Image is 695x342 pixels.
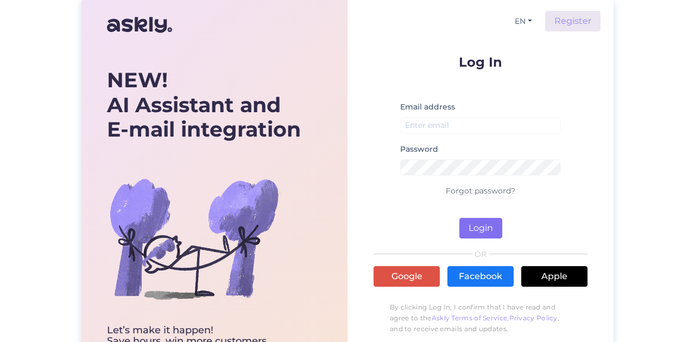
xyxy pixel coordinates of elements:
[400,117,561,134] input: Enter email
[446,186,515,196] a: Forgot password?
[374,296,587,340] p: By clicking Log In, I confirm that I have read and agree to the , , and to receive emails and upd...
[107,67,168,93] b: NEW!
[473,250,489,258] span: OR
[447,266,514,287] a: Facebook
[521,266,587,287] a: Apple
[107,68,301,142] div: AI Assistant and E-mail integration
[400,101,455,113] label: Email address
[510,14,536,29] button: EN
[374,55,587,69] p: Log In
[545,11,601,31] a: Register
[400,144,438,155] label: Password
[459,218,502,238] button: Login
[107,152,281,325] img: bg-askly
[432,314,508,322] a: Askly Terms of Service
[509,314,558,322] a: Privacy Policy
[374,266,440,287] a: Google
[107,12,172,38] img: Askly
